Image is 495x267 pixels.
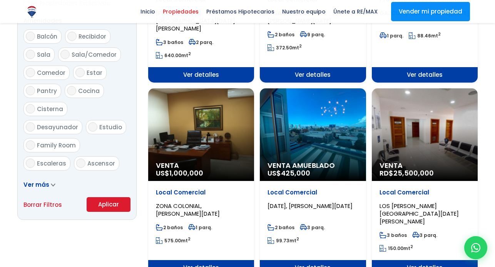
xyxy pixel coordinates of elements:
[37,105,63,113] span: Cisterna
[268,44,302,51] span: mt
[299,43,302,49] sup: 2
[156,168,203,178] span: US$
[388,245,403,252] span: 150.00
[156,202,220,218] span: ZONA COLONIAL, [PERSON_NAME][DATE]
[268,168,310,178] span: US$
[26,159,35,168] input: Escaleras
[159,6,202,17] span: Propiedades
[78,87,100,95] span: Cocina
[156,189,246,196] p: Local Comercial
[188,224,212,231] span: 1 parq.
[164,237,181,244] span: 575.00
[26,86,35,95] input: Pantry
[372,67,478,83] span: Ver detalles
[72,51,117,59] span: Sala/Comedor
[380,232,407,238] span: 3 baños
[268,202,353,210] span: [DATE], [PERSON_NAME][DATE]
[26,50,35,59] input: Sala
[156,52,191,59] span: mt
[189,39,213,46] span: 2 parq.
[268,224,294,231] span: 2 baños
[23,181,49,189] span: Ver más
[37,51,50,59] span: Sala
[37,69,65,77] span: Comedor
[169,168,203,178] span: 1,000,000
[188,51,191,57] sup: 2
[156,237,191,244] span: mt
[23,181,55,189] a: Ver más
[380,32,403,39] span: 1 parq.
[380,245,413,252] span: mt
[300,31,325,38] span: 9 parq.
[393,168,434,178] span: 25,500,000
[380,202,459,225] span: LOS [PERSON_NAME][GEOGRAPHIC_DATA][DATE][PERSON_NAME]
[380,168,434,178] span: RD$
[417,32,431,39] span: 88.46
[268,162,358,169] span: Venta Amueblado
[37,159,66,167] span: Escaleras
[67,86,76,95] input: Cocina
[410,244,413,250] sup: 2
[37,87,57,95] span: Pantry
[75,68,85,77] input: Estar
[268,31,294,38] span: 2 baños
[329,6,381,17] span: Únete a RE/MAX
[26,104,35,113] input: Cisterna
[260,67,366,83] span: Ver detalles
[37,123,78,131] span: Desayunador
[380,162,470,169] span: Venta
[412,232,437,238] span: 3 parq.
[438,31,441,37] sup: 2
[23,200,62,210] a: Borrar Filtros
[202,6,278,17] span: Préstamos Hipotecarios
[276,237,289,244] span: 99.73
[26,140,35,150] input: Family Room
[87,197,130,212] button: Aplicar
[380,189,470,196] p: Local Comercial
[25,5,38,19] img: Logo de REMAX
[296,236,299,242] sup: 2
[79,32,106,41] span: Recibidor
[87,159,115,167] span: Ascensor
[409,32,441,39] span: mt
[67,32,77,41] input: Recibidor
[300,224,325,231] span: 3 parq.
[164,52,181,59] span: 640.00
[88,122,97,132] input: Estudio
[156,162,246,169] span: Venta
[268,237,299,244] span: mt
[99,123,122,131] span: Estudio
[391,2,470,21] a: Vender mi propiedad
[137,6,159,17] span: Inicio
[188,236,191,242] sup: 2
[268,189,358,196] p: Local Comercial
[281,168,310,178] span: 425,000
[278,6,329,17] span: Nuestro equipo
[37,141,76,149] span: Family Room
[156,224,183,231] span: 2 baños
[26,32,35,41] input: Balcón
[26,122,35,132] input: Desayunador
[87,69,102,77] span: Estar
[276,44,292,51] span: 372.50
[37,32,57,41] span: Balcón
[60,50,70,59] input: Sala/Comedor
[26,68,35,77] input: Comedor
[148,67,254,83] span: Ver detalles
[156,39,183,46] span: 3 baños
[76,159,85,168] input: Ascensor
